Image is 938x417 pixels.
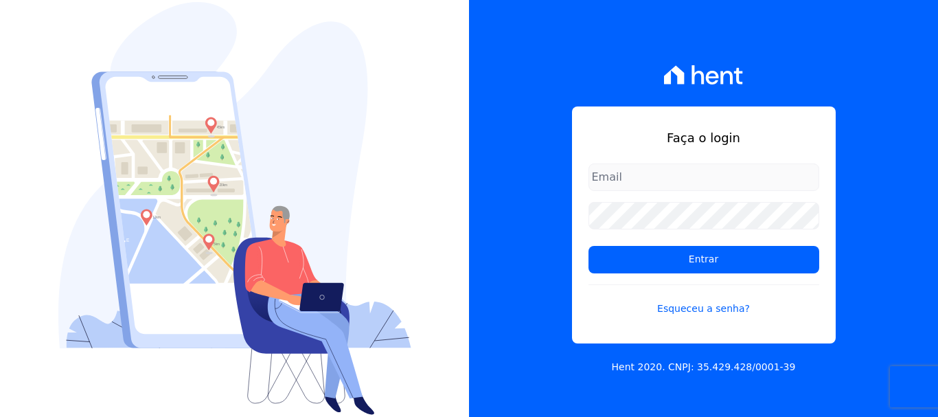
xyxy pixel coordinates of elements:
[612,360,796,374] p: Hent 2020. CNPJ: 35.429.428/0001-39
[588,284,819,316] a: Esqueceu a senha?
[588,164,819,191] input: Email
[588,128,819,147] h1: Faça o login
[588,246,819,273] input: Entrar
[58,2,411,415] img: Login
